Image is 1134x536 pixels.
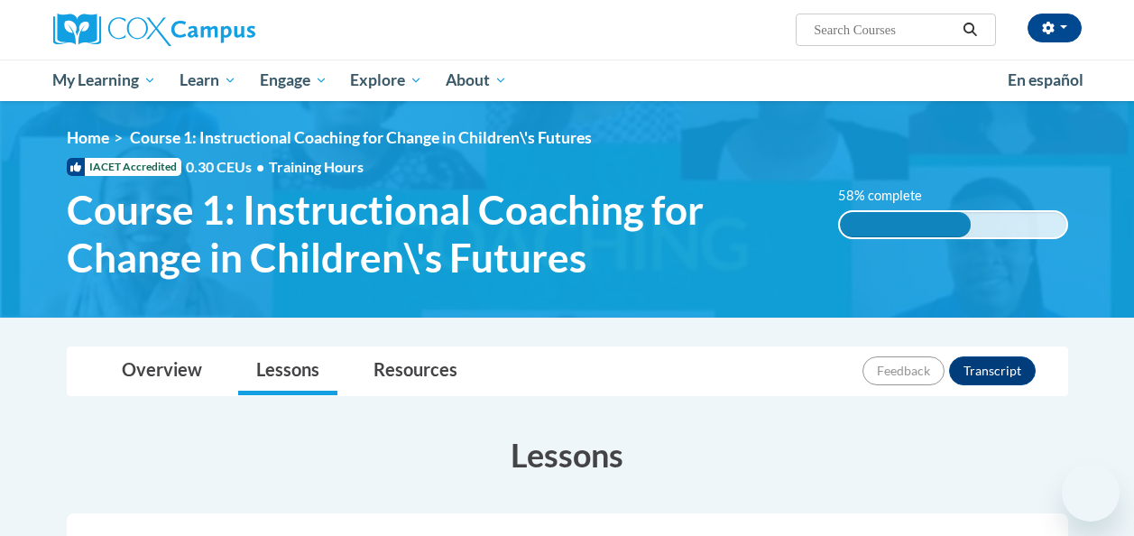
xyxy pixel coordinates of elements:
[168,60,248,101] a: Learn
[996,61,1095,99] a: En español
[434,60,519,101] a: About
[355,347,475,395] a: Resources
[840,212,972,237] div: 58% complete
[812,19,956,41] input: Search Courses
[248,60,339,101] a: Engage
[446,69,507,91] span: About
[53,14,378,46] a: Cox Campus
[1008,70,1083,89] span: En español
[67,186,811,282] span: Course 1: Instructional Coaching for Change in Children\'s Futures
[52,69,156,91] span: My Learning
[130,128,592,147] span: Course 1: Instructional Coaching for Change in Children\'s Futures
[67,432,1068,477] h3: Lessons
[186,157,269,177] span: 0.30 CEUs
[256,158,264,175] span: •
[838,186,942,206] label: 58% complete
[1028,14,1082,42] button: Account Settings
[180,69,236,91] span: Learn
[956,19,983,41] button: Search
[238,347,337,395] a: Lessons
[40,60,1095,101] div: Main menu
[53,14,255,46] img: Cox Campus
[41,60,169,101] a: My Learning
[338,60,434,101] a: Explore
[862,356,945,385] button: Feedback
[949,356,1036,385] button: Transcript
[350,69,422,91] span: Explore
[1062,464,1120,522] iframe: Button to launch messaging window
[67,158,181,176] span: IACET Accredited
[104,347,220,395] a: Overview
[260,69,327,91] span: Engage
[269,158,364,175] span: Training Hours
[67,128,109,147] a: Home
